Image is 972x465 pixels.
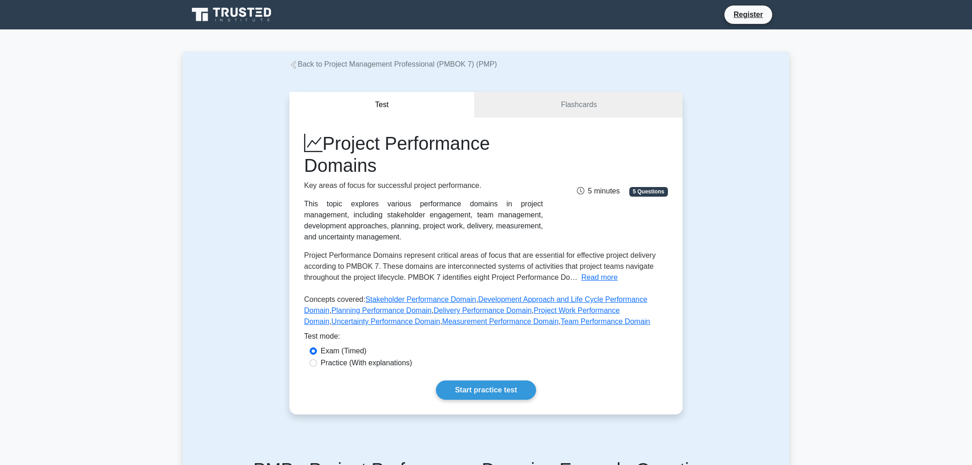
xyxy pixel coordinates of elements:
[365,295,476,303] a: Stakeholder Performance Domain
[629,187,668,196] span: 5 Questions
[332,306,432,314] a: Planning Performance Domain
[304,198,543,243] div: This topic explores various performance domains in project management, including stakeholder enga...
[434,306,531,314] a: Delivery Performance Domain
[577,187,620,195] span: 5 minutes
[289,92,475,118] button: Test
[728,9,769,20] a: Register
[304,331,668,346] div: Test mode:
[321,357,412,369] label: Practice (With explanations)
[560,318,650,325] a: Team Performance Domain
[304,180,543,191] p: Key areas of focus for successful project performance.
[304,132,543,176] h1: Project Performance Domains
[581,272,617,283] button: Read more
[289,60,497,68] a: Back to Project Management Professional (PMBOK 7) (PMP)
[332,318,441,325] a: Uncertainty Performance Domain
[321,346,367,357] label: Exam (Timed)
[442,318,559,325] a: Measurement Performance Domain
[304,251,656,281] span: Project Performance Domains represent critical areas of focus that are essential for effective pr...
[304,294,668,331] p: Concepts covered: , , , , , , ,
[436,380,536,400] a: Start practice test
[475,92,683,118] a: Flashcards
